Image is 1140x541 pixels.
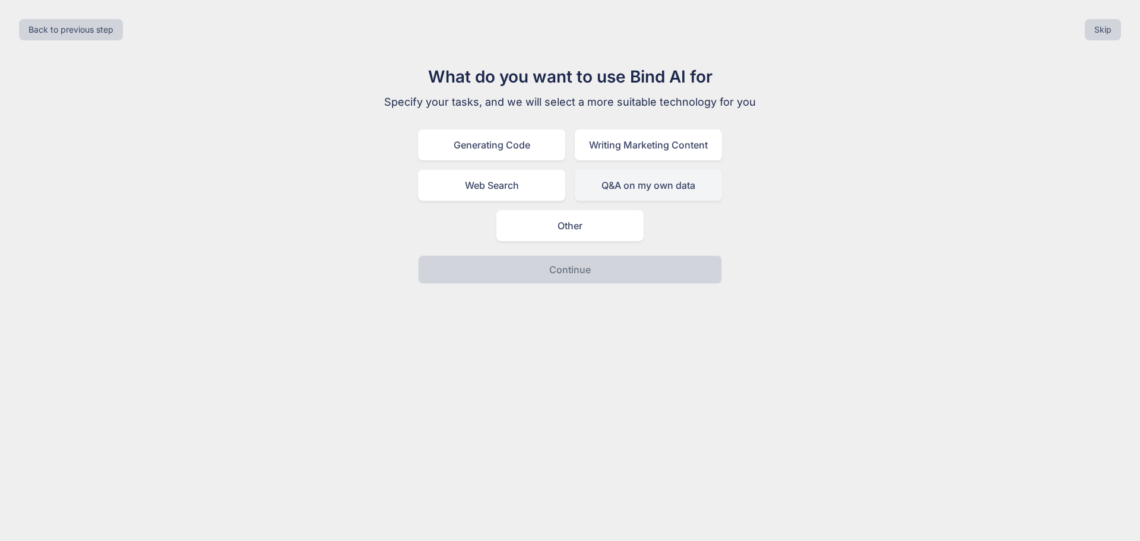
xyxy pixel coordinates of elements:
div: Writing Marketing Content [575,129,722,160]
div: Generating Code [418,129,565,160]
div: Web Search [418,170,565,201]
h1: What do you want to use Bind AI for [370,64,769,89]
div: Q&A on my own data [575,170,722,201]
p: Specify your tasks, and we will select a more suitable technology for you [370,94,769,110]
button: Continue [418,255,722,284]
div: Other [496,210,644,241]
p: Continue [549,262,591,277]
button: Skip [1085,19,1121,40]
button: Back to previous step [19,19,123,40]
